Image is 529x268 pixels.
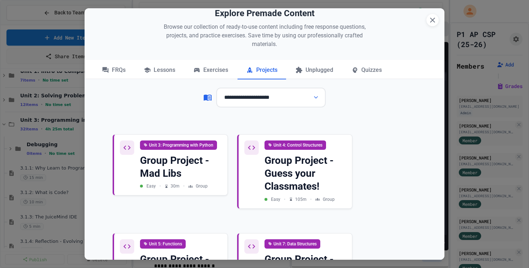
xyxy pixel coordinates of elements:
[140,140,217,150] div: Unit 3: Programming with Python
[183,183,185,189] span: •
[135,61,184,79] div: Lessons
[196,183,208,189] span: Group
[343,61,390,79] div: Quizzes
[140,154,222,180] div: Group Project - Mad Libs
[264,196,335,203] div: Easy 105 m
[140,183,208,189] div: Easy 30 m
[157,23,372,48] p: Browse our collection of ready-to-use content including free response questions, projects, and pr...
[264,154,346,193] div: Group Project - Guess your Classmates!
[264,140,326,150] div: Unit 4: Control Structures
[185,61,237,79] div: Exercises
[287,61,342,79] div: Unplugged
[264,239,320,249] div: Unit 7: Data Structures
[95,7,434,20] h2: Explore Premade Content
[323,196,335,203] span: Group
[93,61,134,79] div: FRQs
[284,196,285,203] span: •
[159,183,161,189] span: •
[140,239,186,249] div: Unit 5: Functions
[238,61,286,79] div: Projects
[310,196,312,203] span: •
